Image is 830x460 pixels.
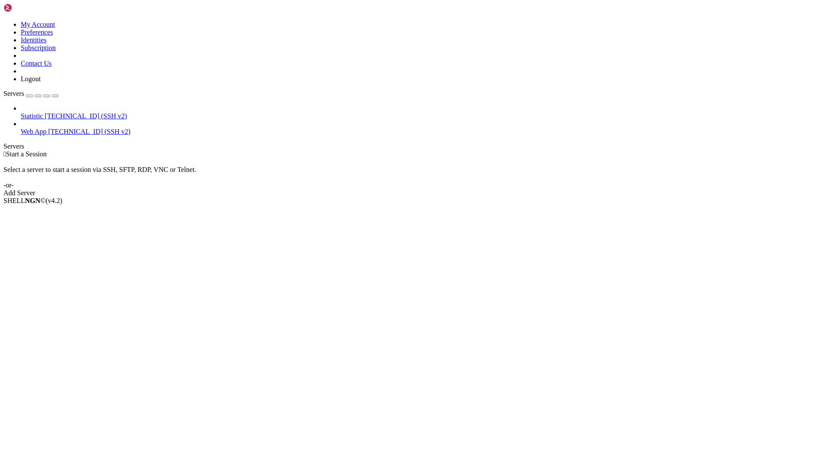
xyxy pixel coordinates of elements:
[3,189,827,197] div: Add Server
[46,197,63,204] span: 4.2.0
[21,120,827,136] li: Web App [TECHNICAL_ID] (SSH v2)
[21,29,53,36] a: Preferences
[6,150,47,158] span: Start a Session
[3,3,53,12] img: Shellngn
[3,197,62,204] span: SHELL ©
[21,128,827,136] a: Web App [TECHNICAL_ID] (SSH v2)
[3,143,827,150] div: Servers
[25,197,41,204] b: NGN
[21,112,827,120] a: Statistic [TECHNICAL_ID] (SSH v2)
[21,105,827,120] li: Statistic [TECHNICAL_ID] (SSH v2)
[21,112,43,120] span: Statistic
[48,128,131,135] span: [TECHNICAL_ID] (SSH v2)
[21,75,41,82] a: Logout
[21,60,52,67] a: Contact Us
[21,44,56,51] a: Subscription
[45,112,127,120] span: [TECHNICAL_ID] (SSH v2)
[21,21,55,28] a: My Account
[3,90,24,97] span: Servers
[21,36,47,44] a: Identities
[3,150,6,158] span: 
[3,90,59,97] a: Servers
[21,128,47,135] span: Web App
[3,158,827,189] div: Select a server to start a session via SSH, SFTP, RDP, VNC or Telnet. -or-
